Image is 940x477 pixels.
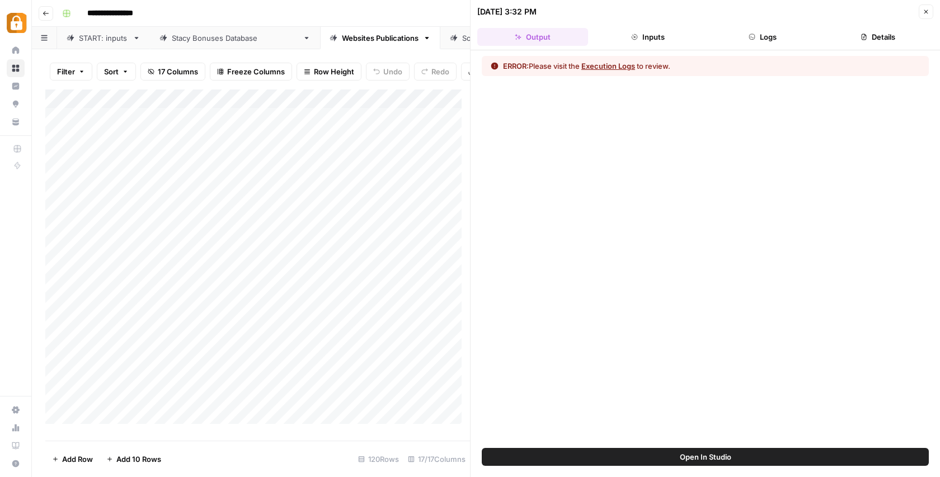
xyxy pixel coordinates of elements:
[7,419,25,437] a: Usage
[172,32,298,44] div: [PERSON_NAME] Bonuses Database
[593,28,703,46] button: Inputs
[314,66,354,77] span: Row Height
[50,63,92,81] button: Filter
[116,454,161,465] span: Add 10 Rows
[431,66,449,77] span: Redo
[383,66,402,77] span: Undo
[680,451,731,462] span: Open In Studio
[100,450,168,468] button: Add 10 Rows
[79,32,128,44] div: START: inputs
[7,113,25,131] a: Your Data
[440,27,572,49] a: Social media publications
[581,60,635,72] button: Execution Logs
[7,77,25,95] a: Insights
[708,28,819,46] button: Logs
[414,63,457,81] button: Redo
[62,454,93,465] span: Add Row
[210,63,292,81] button: Freeze Columns
[320,27,440,49] a: Websites Publications
[227,66,285,77] span: Freeze Columns
[366,63,410,81] button: Undo
[57,66,75,77] span: Filter
[7,9,25,37] button: Workspace: Adzz
[7,455,25,473] button: Help + Support
[342,32,419,44] div: Websites Publications
[158,66,198,77] span: 17 Columns
[403,450,470,468] div: 17/17 Columns
[140,63,205,81] button: 17 Columns
[7,437,25,455] a: Learning Hub
[354,450,403,468] div: 120 Rows
[503,62,529,70] span: ERROR:
[7,401,25,419] a: Settings
[477,28,588,46] button: Output
[503,60,670,72] div: Please visit the to review.
[45,450,100,468] button: Add Row
[7,59,25,77] a: Browse
[482,448,929,466] button: Open In Studio
[7,13,27,33] img: Adzz Logo
[297,63,361,81] button: Row Height
[7,95,25,113] a: Opportunities
[97,63,136,81] button: Sort
[57,27,150,49] a: START: inputs
[104,66,119,77] span: Sort
[150,27,320,49] a: [PERSON_NAME] Bonuses Database
[462,32,550,44] div: Social media publications
[477,6,537,17] div: [DATE] 3:32 PM
[7,41,25,59] a: Home
[822,28,933,46] button: Details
